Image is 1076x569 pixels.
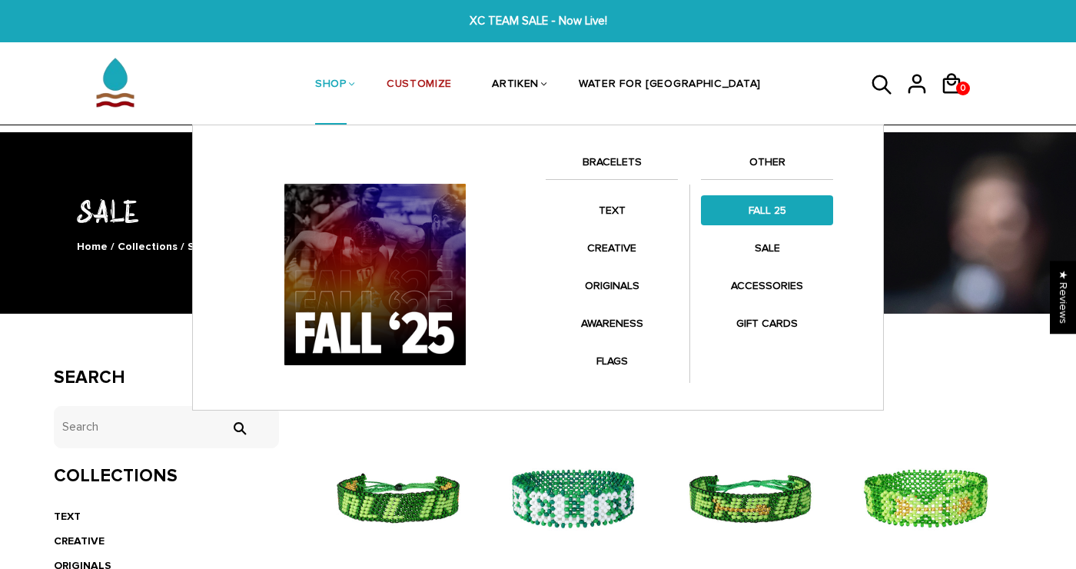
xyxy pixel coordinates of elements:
a: 0 [940,100,975,102]
span: / [111,240,115,253]
a: TEXT [54,510,81,523]
a: OTHER [701,153,833,179]
a: FALL 25 [701,195,833,225]
h3: Collections [54,465,279,487]
a: ACCESSORIES [701,271,833,301]
a: BRACELETS [546,153,678,179]
a: SALE [701,233,833,263]
a: AWARENESS [546,308,678,338]
a: TEXT [546,195,678,225]
span: 0 [957,78,969,99]
a: ORIGINALS [546,271,678,301]
span: / [181,240,184,253]
a: Home [77,240,108,253]
a: Collections [118,240,178,253]
a: WATER FOR [GEOGRAPHIC_DATA] [579,45,761,126]
a: CREATIVE [546,233,678,263]
input: Search [224,421,254,435]
a: CREATIVE [54,534,105,547]
span: XC TEAM SALE - Now Live! [332,12,744,30]
a: GIFT CARDS [701,308,833,338]
a: CUSTOMIZE [387,45,452,126]
h1: SALE [54,190,1022,231]
input: Search [54,406,279,448]
a: FLAGS [546,346,678,376]
a: ARTIKEN [492,45,539,126]
h3: Search [54,367,279,389]
span: SALE [188,240,214,253]
a: SHOP [315,45,347,126]
div: Click to open Judge.me floating reviews tab [1050,261,1076,334]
